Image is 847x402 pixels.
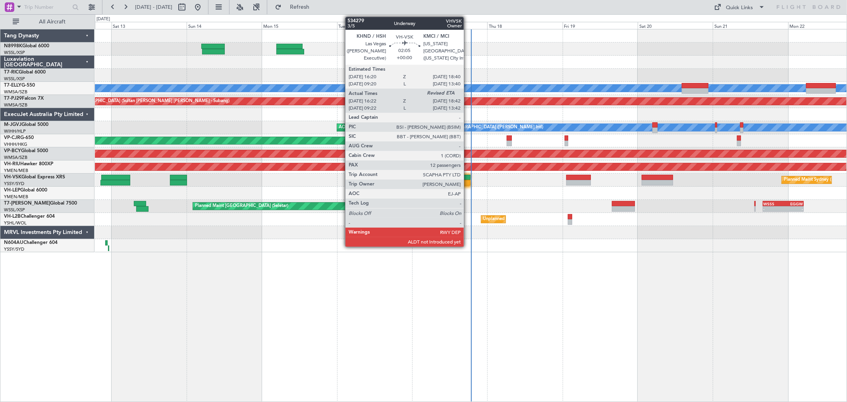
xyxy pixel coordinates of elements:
[4,201,77,206] a: T7-[PERSON_NAME]Global 7500
[283,4,316,10] span: Refresh
[4,122,21,127] span: M-JGVJ
[414,122,543,133] div: [PERSON_NAME][GEOGRAPHIC_DATA] ([PERSON_NAME] Intl)
[4,194,28,200] a: YMEN/MEB
[9,15,86,28] button: All Aircraft
[4,181,24,187] a: YSSY/SYD
[4,220,27,226] a: YSHL/WOL
[563,22,638,29] div: Fri 19
[4,149,48,153] a: VP-BCYGlobal 5000
[112,22,187,29] div: Sat 13
[96,16,110,23] div: [DATE]
[4,122,48,127] a: M-JGVJGlobal 5000
[4,188,47,193] a: VH-LEPGlobal 6000
[726,4,753,12] div: Quick Links
[24,1,70,13] input: Trip Number
[4,50,25,56] a: WSSL/XSP
[4,70,46,75] a: T7-RICGlobal 6000
[4,207,25,213] a: WSSL/XSP
[638,22,713,29] div: Sat 20
[4,246,24,252] a: YSSY/SYD
[4,102,27,108] a: WMSA/SZB
[412,22,487,29] div: Wed 17
[4,128,26,134] a: WIHH/HLP
[44,95,230,107] div: Planned Maint [GEOGRAPHIC_DATA] (Sultan [PERSON_NAME] [PERSON_NAME] - Subang)
[195,200,288,212] div: Planned Maint [GEOGRAPHIC_DATA] (Seletar)
[783,207,803,211] div: -
[4,214,21,219] span: VH-L2B
[4,162,20,166] span: VH-RIU
[4,240,23,245] span: N604AU
[271,1,319,14] button: Refresh
[764,207,783,211] div: -
[337,22,412,29] div: Tue 16
[4,201,50,206] span: T7-[PERSON_NAME]
[483,213,614,225] div: Unplanned Maint [GEOGRAPHIC_DATA] ([GEOGRAPHIC_DATA])
[783,201,803,206] div: EGGW
[4,175,21,180] span: VH-VSK
[4,162,53,166] a: VH-RIUHawker 800XP
[4,70,19,75] span: T7-RIC
[4,135,20,140] span: VP-CJR
[4,96,44,101] a: T7-PJ29Falcon 7X
[4,44,22,48] span: N8998K
[4,214,55,219] a: VH-L2BChallenger 604
[487,22,562,29] div: Thu 18
[135,4,172,11] span: [DATE] - [DATE]
[4,155,27,160] a: WMSA/SZB
[4,168,28,174] a: YMEN/MEB
[4,240,58,245] a: N604AUChallenger 604
[4,188,20,193] span: VH-LEP
[4,175,65,180] a: VH-VSKGlobal Express XRS
[4,149,21,153] span: VP-BCY
[4,96,22,101] span: T7-PJ29
[339,122,432,133] div: AOG Maint [GEOGRAPHIC_DATA] (Halim Intl)
[21,19,84,25] span: All Aircraft
[764,201,783,206] div: WSSS
[187,22,262,29] div: Sun 14
[4,44,49,48] a: N8998KGlobal 6000
[4,83,35,88] a: T7-ELLYG-550
[262,22,337,29] div: Mon 15
[710,1,769,14] button: Quick Links
[4,83,21,88] span: T7-ELLY
[4,89,27,95] a: WMSA/SZB
[4,135,34,140] a: VP-CJRG-650
[4,76,25,82] a: WSSL/XSP
[4,141,27,147] a: VHHH/HKG
[713,22,788,29] div: Sun 21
